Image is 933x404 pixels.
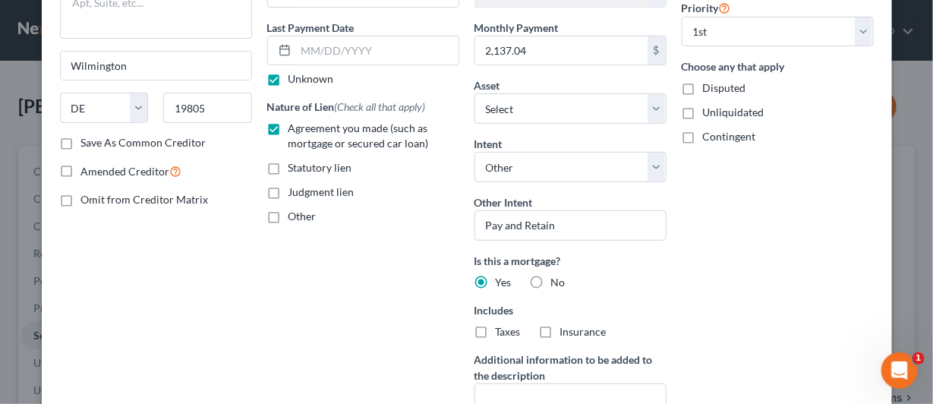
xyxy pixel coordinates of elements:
[496,276,512,289] span: Yes
[682,58,874,74] label: Choose any that apply
[474,352,667,383] label: Additional information to be added to the description
[296,36,459,65] input: MM/DD/YYYY
[61,52,251,80] input: Enter city...
[81,165,170,178] span: Amended Creditor
[496,325,521,338] span: Taxes
[163,93,252,123] input: Enter zip...
[475,36,648,65] input: 0.00
[288,122,429,150] span: Agreement you made (such as mortgage or secured car loan)
[474,136,503,152] label: Intent
[267,20,355,36] label: Last Payment Date
[474,20,559,36] label: Monthly Payment
[81,135,206,150] label: Save As Common Creditor
[474,302,667,318] label: Includes
[703,130,756,143] span: Contingent
[703,106,764,118] span: Unliquidated
[474,194,533,210] label: Other Intent
[474,210,667,241] input: Specify...
[551,276,566,289] span: No
[703,81,746,94] span: Disputed
[288,185,355,198] span: Judgment lien
[474,253,667,269] label: Is this a mortgage?
[288,71,334,87] label: Unknown
[267,99,426,115] label: Nature of Lien
[288,161,352,174] span: Statutory lien
[474,79,500,92] span: Asset
[648,36,666,65] div: $
[81,193,209,206] span: Omit from Creditor Matrix
[335,100,426,113] span: (Check all that apply)
[288,210,317,223] span: Other
[913,352,925,365] span: 1
[560,325,607,338] span: Insurance
[881,352,918,389] iframe: Intercom live chat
